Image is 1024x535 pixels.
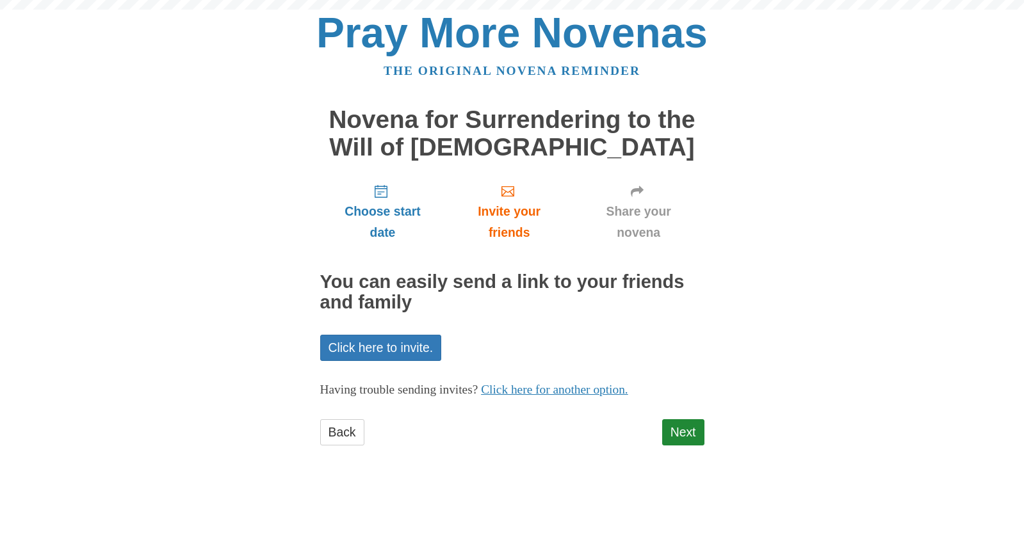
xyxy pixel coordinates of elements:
[320,272,704,313] h2: You can easily send a link to your friends and family
[458,201,560,243] span: Invite your friends
[384,64,640,77] a: The original novena reminder
[481,383,628,396] a: Click here for another option.
[573,173,704,250] a: Share your novena
[662,419,704,445] a: Next
[320,106,704,161] h1: Novena for Surrendering to the Will of [DEMOGRAPHIC_DATA]
[320,383,478,396] span: Having trouble sending invites?
[586,201,692,243] span: Share your novena
[320,419,364,445] a: Back
[316,9,708,56] a: Pray More Novenas
[320,173,446,250] a: Choose start date
[320,335,442,361] a: Click here to invite.
[333,201,433,243] span: Choose start date
[445,173,573,250] a: Invite your friends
